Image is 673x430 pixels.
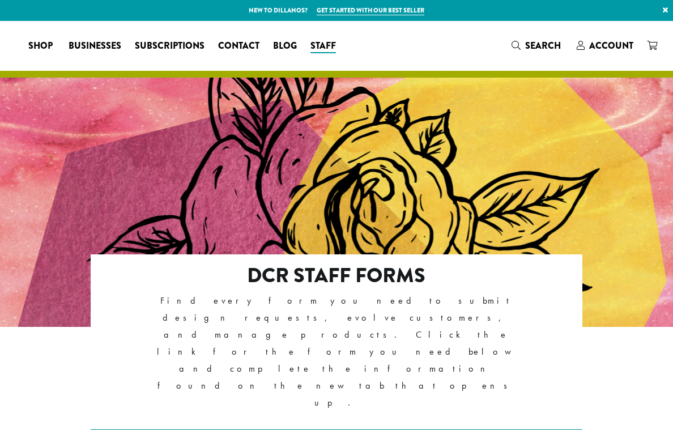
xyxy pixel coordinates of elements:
a: Shop [22,37,62,55]
a: Get started with our best seller [317,6,424,15]
a: Search [505,36,570,55]
span: Subscriptions [135,39,205,53]
p: Find every form you need to submit design requests, evolve customers, and manage products. Click ... [139,292,534,412]
span: Contact [218,39,259,53]
a: Staff [304,37,345,55]
span: Staff [310,39,336,53]
h2: DCR Staff Forms [139,263,534,288]
span: Account [589,39,633,52]
span: Shop [28,39,53,53]
span: Businesses [69,39,121,53]
span: Blog [273,39,297,53]
span: Search [525,39,561,52]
